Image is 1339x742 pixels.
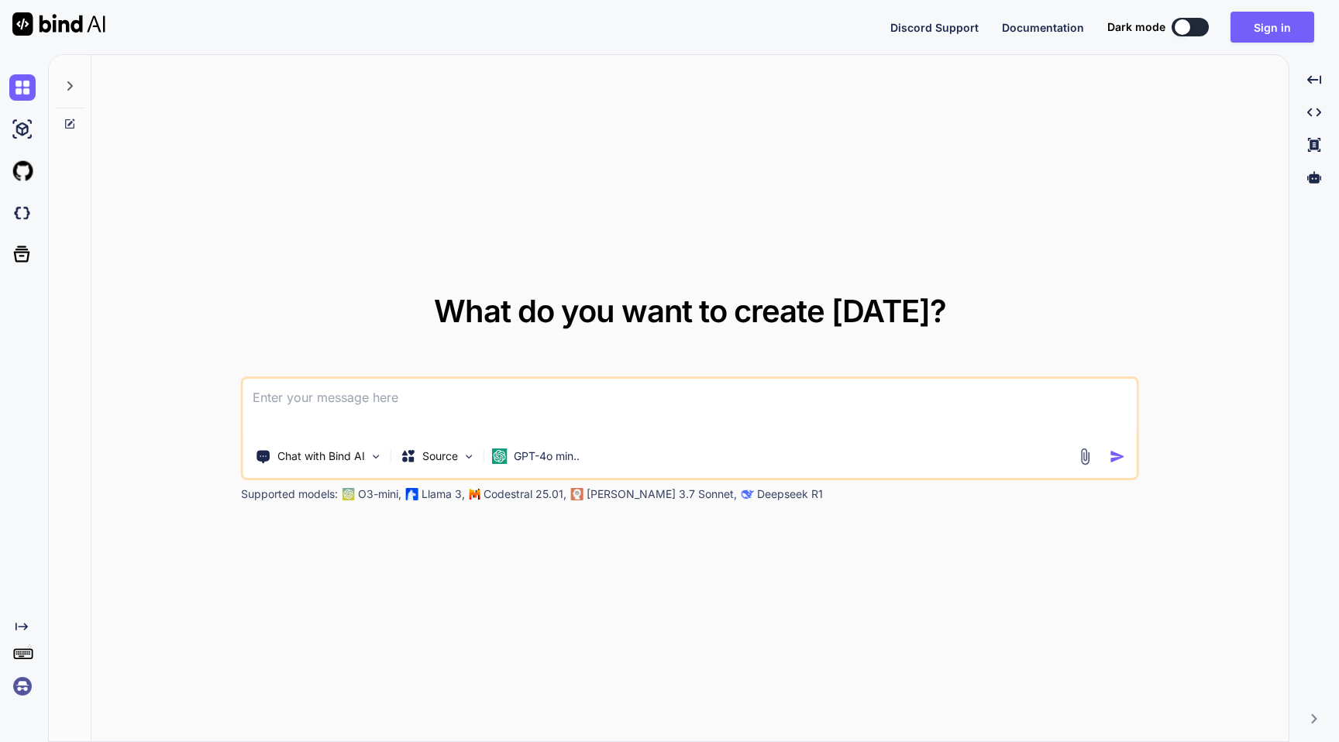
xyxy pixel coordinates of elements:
[514,448,580,464] p: GPT-4o min..
[890,21,979,34] span: Discord Support
[12,12,105,36] img: Bind AI
[434,292,946,330] span: What do you want to create [DATE]?
[1110,448,1126,465] img: icon
[241,486,338,502] p: Supported models:
[370,450,383,463] img: Pick Tools
[358,486,401,502] p: O3-mini,
[571,488,583,500] img: claude
[742,488,754,500] img: claude
[484,486,566,502] p: Codestral 25.01,
[9,673,36,699] img: signin
[1002,19,1084,36] button: Documentation
[342,488,355,500] img: GPT-4
[277,448,365,464] p: Chat with Bind AI
[422,486,465,502] p: Llama 3,
[463,450,476,463] img: Pick Models
[422,448,458,464] p: Source
[492,448,508,464] img: GPT-4o mini
[406,488,418,500] img: Llama2
[1231,12,1314,43] button: Sign in
[9,200,36,226] img: darkCloudIdeIcon
[9,74,36,101] img: chat
[1002,21,1084,34] span: Documentation
[757,486,823,502] p: Deepseek R1
[890,19,979,36] button: Discord Support
[9,158,36,184] img: githubLight
[1076,448,1094,465] img: attachment
[587,486,737,502] p: [PERSON_NAME] 3.7 Sonnet,
[1107,19,1165,35] span: Dark mode
[9,116,36,143] img: ai-studio
[470,489,480,500] img: Mistral-AI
